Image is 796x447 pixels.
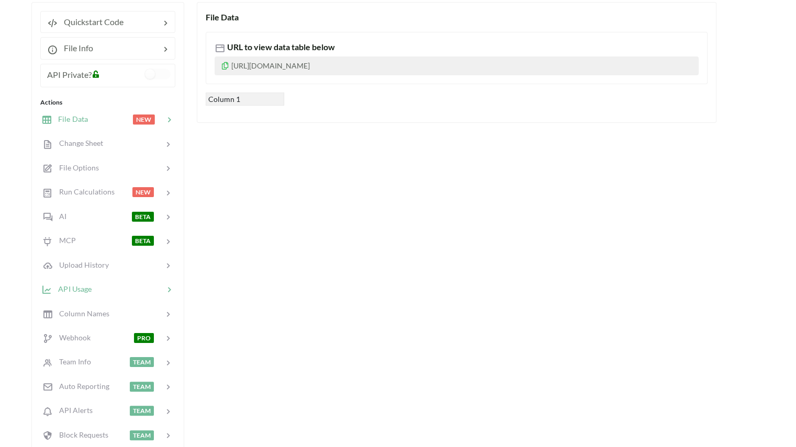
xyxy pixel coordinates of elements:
span: API Private? [47,70,92,79]
span: BETA [132,236,154,246]
span: API Alerts [53,406,93,415]
span: TEAM [130,357,154,367]
span: Quickstart Code [58,17,124,27]
span: PRO [134,333,154,343]
span: AI [53,212,66,221]
span: Team Info [53,357,91,366]
span: TEAM [130,382,154,392]
span: File Data [52,114,88,123]
span: Auto Reporting [53,382,109,391]
span: MCP [53,236,76,245]
p: [URL][DOMAIN_NAME] [215,56,699,75]
span: TEAM [130,430,154,440]
span: Upload History [53,260,109,269]
span: BETA [132,212,154,222]
span: File Options [53,163,99,172]
span: NEW [132,187,154,197]
div: Column 1 [206,93,284,106]
span: Change Sheet [53,139,103,147]
span: TEAM [130,406,154,416]
span: File Info [58,43,93,53]
span: API Usage [52,284,92,293]
div: File Data [206,11,708,24]
span: Block Requests [53,430,108,439]
span: NEW [133,114,155,124]
div: Actions [40,98,175,107]
span: Webhook [53,333,91,342]
span: Run Calculations [53,187,115,196]
span: URL to view data table below [225,42,335,52]
span: Column Names [53,309,109,318]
